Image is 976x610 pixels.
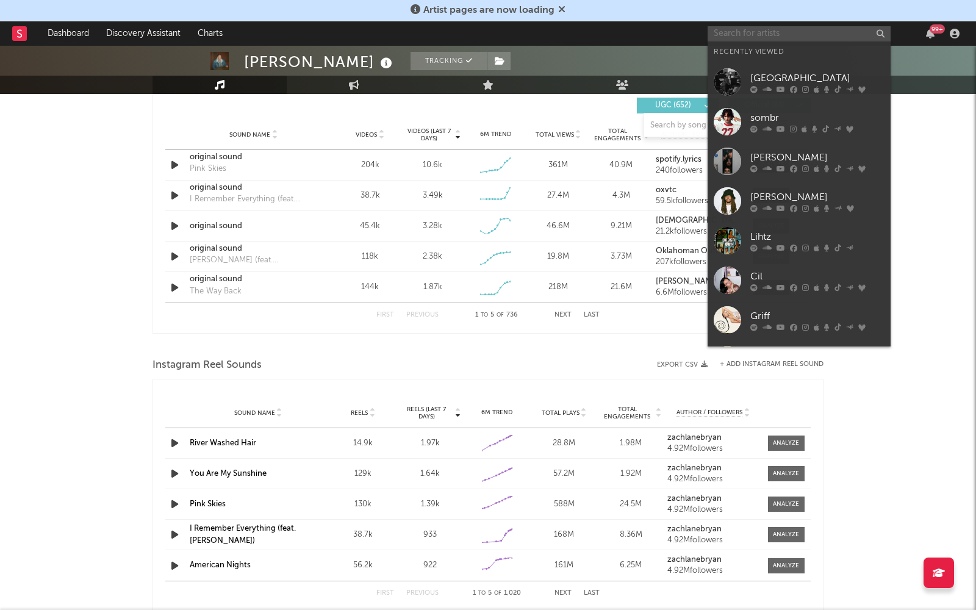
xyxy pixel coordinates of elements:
a: original sound [190,220,317,232]
input: Search by song name or URL [644,121,773,131]
div: 1 5 1,020 [463,586,530,601]
button: 99+ [926,29,935,38]
a: oxvtc [656,186,741,195]
strong: [DEMOGRAPHIC_DATA] [656,217,745,224]
div: [GEOGRAPHIC_DATA] [750,71,884,86]
a: [PERSON_NAME] [708,181,891,221]
div: [PERSON_NAME] [244,52,395,72]
button: First [376,312,394,318]
div: 1.98M [601,437,662,450]
div: [PERSON_NAME] [750,151,884,165]
div: 14.9k [332,437,393,450]
div: 207k followers [656,258,741,267]
a: sombr [708,102,891,142]
div: 45.4k [342,220,398,232]
a: original sound [190,273,317,285]
div: 1.39k [400,498,461,511]
a: zachlanebryan [667,495,759,503]
a: Discovery Assistant [98,21,189,46]
span: to [478,590,486,596]
a: [DEMOGRAPHIC_DATA] [656,217,741,225]
a: [GEOGRAPHIC_DATA] [708,62,891,102]
a: American Nights [190,561,251,569]
div: 9.21M [593,220,650,232]
a: You Are My Sunshine [190,470,267,478]
div: 130k [332,498,393,511]
a: zachlanebryan [667,556,759,564]
a: Griff [708,300,891,340]
span: to [481,312,488,318]
div: 4.3M [593,190,650,202]
div: 3.49k [423,190,443,202]
button: Previous [406,590,439,597]
button: Export CSV [657,361,708,368]
strong: spotify.lyrics [656,156,701,163]
div: 59.5k followers [656,197,741,206]
a: original sound [190,243,317,255]
div: 8.36M [601,529,662,541]
div: 144k [342,281,398,293]
div: 1.97k [400,437,461,450]
div: 19.8M [530,251,587,263]
a: [PERSON_NAME] [656,278,741,286]
span: Total Engagements [601,406,655,420]
div: 4.92M followers [667,567,759,575]
strong: zachlanebryan [667,556,722,564]
div: Recently Viewed [714,45,884,59]
div: sombr [750,111,884,126]
div: original sound [190,151,317,163]
a: Charts [189,21,231,46]
div: 27.4M [530,190,587,202]
strong: zachlanebryan [667,495,722,503]
a: River Washed Hair [190,439,256,447]
div: 2.38k [423,251,442,263]
div: 1.92M [601,468,662,480]
div: 1.87k [423,281,442,293]
button: Next [554,312,572,318]
div: 56.2k [332,559,393,572]
a: Lihtz [708,221,891,260]
div: Griff [750,309,884,324]
a: Dashboard [39,21,98,46]
div: 118k [342,251,398,263]
div: 168M [534,529,595,541]
span: Artist pages are now loading [423,5,554,15]
div: 40.9M [593,159,650,171]
span: of [497,312,504,318]
a: Veeze [708,340,891,379]
div: Pink Skies [190,163,226,175]
div: + Add Instagram Reel Sound [708,361,823,368]
div: [PERSON_NAME] [750,190,884,205]
button: Last [584,590,600,597]
div: 129k [332,468,393,480]
button: Previous [406,312,439,318]
button: + Add Instagram Reel Sound [720,361,823,368]
strong: Oklahoman Outlaw [656,247,728,255]
div: 3.73M [593,251,650,263]
span: UGC ( 652 ) [645,102,701,109]
div: 1 5 736 [463,308,530,323]
a: zachlanebryan [667,464,759,473]
div: 57.2M [534,468,595,480]
div: 1.64k [400,468,461,480]
div: 28.8M [534,437,595,450]
strong: zachlanebryan [667,525,722,533]
span: Reels (last 7 days) [400,406,453,420]
span: of [494,590,501,596]
a: I Remember Everything (feat. [PERSON_NAME]) [190,525,296,545]
span: Instagram Reel Sounds [152,358,262,373]
div: 240 followers [656,167,741,175]
div: The Way Back [190,285,242,298]
div: [PERSON_NAME] (feat. [PERSON_NAME]) [190,254,317,267]
a: Pink Skies [190,500,226,508]
div: 21.6M [593,281,650,293]
span: Dismiss [558,5,565,15]
span: Sound Name [234,409,275,417]
button: Tracking [411,52,487,70]
div: 933 [400,529,461,541]
strong: oxvtc [656,186,676,194]
span: Total Plays [542,409,579,417]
